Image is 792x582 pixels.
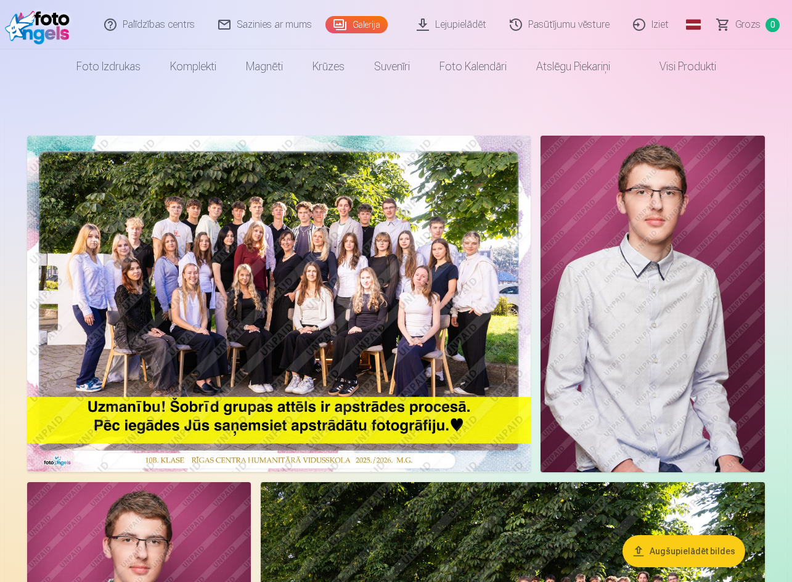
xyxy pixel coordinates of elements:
a: Visi produkti [625,49,731,84]
a: Foto kalendāri [425,49,521,84]
a: Suvenīri [359,49,425,84]
img: /fa1 [5,5,76,44]
a: Foto izdrukas [62,49,155,84]
span: 0 [765,18,780,32]
span: Grozs [735,17,761,32]
a: Komplekti [155,49,231,84]
button: Augšupielādēt bildes [623,535,745,567]
a: Atslēgu piekariņi [521,49,625,84]
a: Krūzes [298,49,359,84]
a: Galerija [325,16,388,33]
a: Magnēti [231,49,298,84]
